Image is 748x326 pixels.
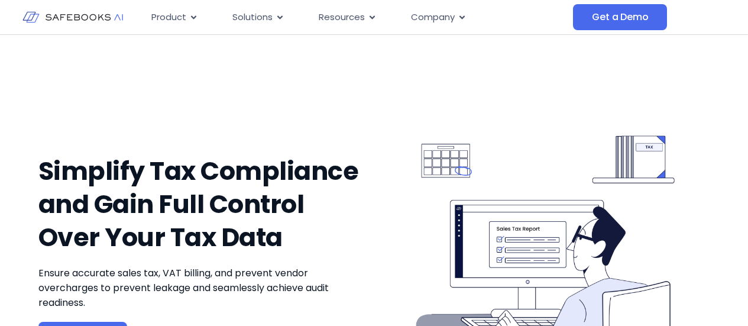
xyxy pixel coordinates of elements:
[38,154,368,254] h1: Simplify Tax Compliance and Gain Full Control Over Your Tax Data
[151,11,186,24] span: Product
[592,11,648,23] span: Get a Demo
[319,11,365,24] span: Resources
[573,4,667,30] a: Get a Demo
[411,11,455,24] span: Company
[38,266,329,309] span: Ensure accurate sales tax, VAT billing, and prevent vendor overcharges to prevent leakage and sea...
[142,6,573,29] nav: Menu
[142,6,573,29] div: Menu Toggle
[232,11,273,24] span: Solutions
